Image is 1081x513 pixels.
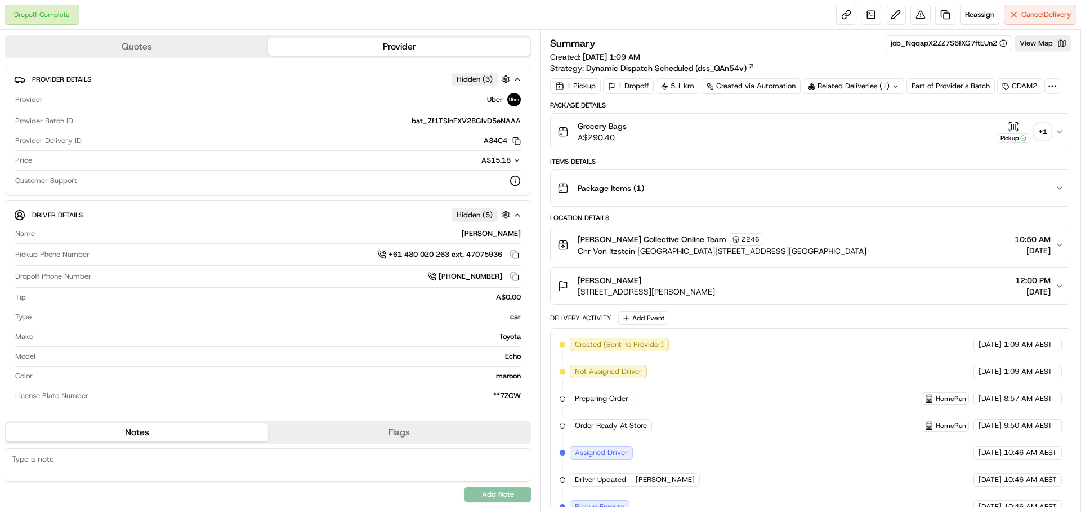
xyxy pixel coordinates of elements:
span: Knowledge Base [23,163,86,175]
button: [PERSON_NAME] Collective Online Team2246Cnr Von Itzstein [GEOGRAPHIC_DATA][STREET_ADDRESS][GEOGRA... [551,226,1071,264]
div: Toyota [38,332,521,342]
button: Pickup+1 [997,121,1051,143]
span: Grocery Bags [578,121,627,132]
span: Driver Details [32,211,83,220]
span: Price [15,155,32,166]
div: Echo [40,351,521,362]
span: Color [15,371,33,381]
button: Grocery BagsA$290.40Pickup+1 [551,114,1071,150]
span: Provider Details [32,75,91,84]
div: CDAM2 [997,78,1042,94]
span: [PERSON_NAME] [578,275,641,286]
div: Strategy: [550,63,755,74]
button: Start new chat [191,111,205,124]
div: 💻 [95,164,104,173]
div: 1 Pickup [550,78,601,94]
span: [DATE] [979,340,1002,350]
a: +61 480 020 263 ext. 47075936 [377,248,521,261]
span: API Documentation [106,163,181,175]
button: Hidden (3) [452,72,513,86]
button: Driver DetailsHidden (5) [14,206,522,224]
span: 10:46 AM AEST [1004,448,1057,458]
a: [PHONE_NUMBER] [427,270,521,283]
span: Make [15,332,33,342]
div: maroon [37,371,521,381]
h3: Summary [550,38,596,48]
span: [STREET_ADDRESS][PERSON_NAME] [578,286,715,297]
input: Clear [29,73,186,84]
span: Cancel Delivery [1021,10,1071,20]
span: +61 480 020 263 ext. 47075936 [388,249,502,260]
span: [PERSON_NAME] Collective Online Team [578,234,726,245]
div: A$0.00 [30,292,521,302]
button: Hidden (5) [452,208,513,222]
span: Uber [487,95,503,105]
button: Quotes [6,38,268,56]
span: 10:50 AM [1015,234,1051,245]
img: uber-new-logo.jpeg [507,93,521,106]
span: Hidden ( 3 ) [457,74,493,84]
span: [DATE] [979,394,1002,404]
div: [PERSON_NAME] [39,229,521,239]
img: 1736555255976-a54dd68f-1ca7-489b-9aae-adbdc363a1c4 [11,108,32,128]
span: Created (Sent To Provider) [575,340,664,350]
span: Created: [550,51,640,63]
span: [DATE] [979,421,1002,431]
div: 1 Dropoff [603,78,654,94]
span: Name [15,229,35,239]
span: A$290.40 [578,132,627,143]
button: Add Event [618,311,668,325]
img: Nash [11,11,34,34]
button: Notes [6,423,268,441]
button: Flags [268,423,530,441]
button: View Map [1015,35,1071,51]
button: CancelDelivery [1004,5,1076,25]
div: We're available if you need us! [38,119,142,128]
span: Cnr Von Itzstein [GEOGRAPHIC_DATA][STREET_ADDRESS][GEOGRAPHIC_DATA] [578,246,866,257]
span: [DATE] [979,367,1002,377]
span: Customer Support [15,176,77,186]
div: Delivery Activity [550,314,611,323]
div: Pickup [997,133,1030,143]
span: Driver Updated [575,475,626,485]
span: 1:09 AM AEST [1004,340,1052,350]
span: HomeRun [936,394,966,403]
span: Model [15,351,35,362]
button: A$15.18 [422,155,521,166]
div: car [36,312,521,322]
span: [DATE] [1015,245,1051,256]
span: 12:00 PM [1015,275,1051,286]
span: bat_Zf1TSInFXV28GlvD5eNAAA [412,116,521,126]
span: License Plate Number [15,391,88,401]
span: [DATE] [979,448,1002,458]
a: 📗Knowledge Base [7,159,91,179]
button: Reassign [960,5,999,25]
div: Package Details [550,101,1071,110]
span: [DATE] [979,475,1002,485]
span: Package Items ( 1 ) [578,182,644,194]
span: Reassign [965,10,994,20]
span: A$15.18 [481,155,511,165]
span: 1:09 AM AEST [1004,367,1052,377]
div: job_NqqapX2ZZ7S6fXG7ftEUn2 [891,38,1007,48]
a: 💻API Documentation [91,159,185,179]
span: HomeRun [936,421,966,430]
button: Package Items (1) [551,170,1071,206]
span: [DATE] 1:09 AM [583,52,640,62]
span: [PERSON_NAME] [636,475,695,485]
span: Dropoff Phone Number [15,271,91,282]
div: 5.1 km [656,78,699,94]
span: Preparing Order [575,394,628,404]
span: Pylon [112,191,136,199]
span: Not Assigned Driver [575,367,642,377]
a: Powered byPylon [79,190,136,199]
button: Pickup [997,121,1030,143]
button: Provider DetailsHidden (3) [14,70,522,88]
button: [PERSON_NAME][STREET_ADDRESS][PERSON_NAME]12:00 PM[DATE] [551,268,1071,304]
div: + 1 [1035,124,1051,140]
p: Welcome 👋 [11,45,205,63]
div: Created via Automation [702,78,801,94]
a: Dynamic Dispatch Scheduled (dss_QAn54v) [586,63,755,74]
span: Pickup Phone Number [15,249,90,260]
